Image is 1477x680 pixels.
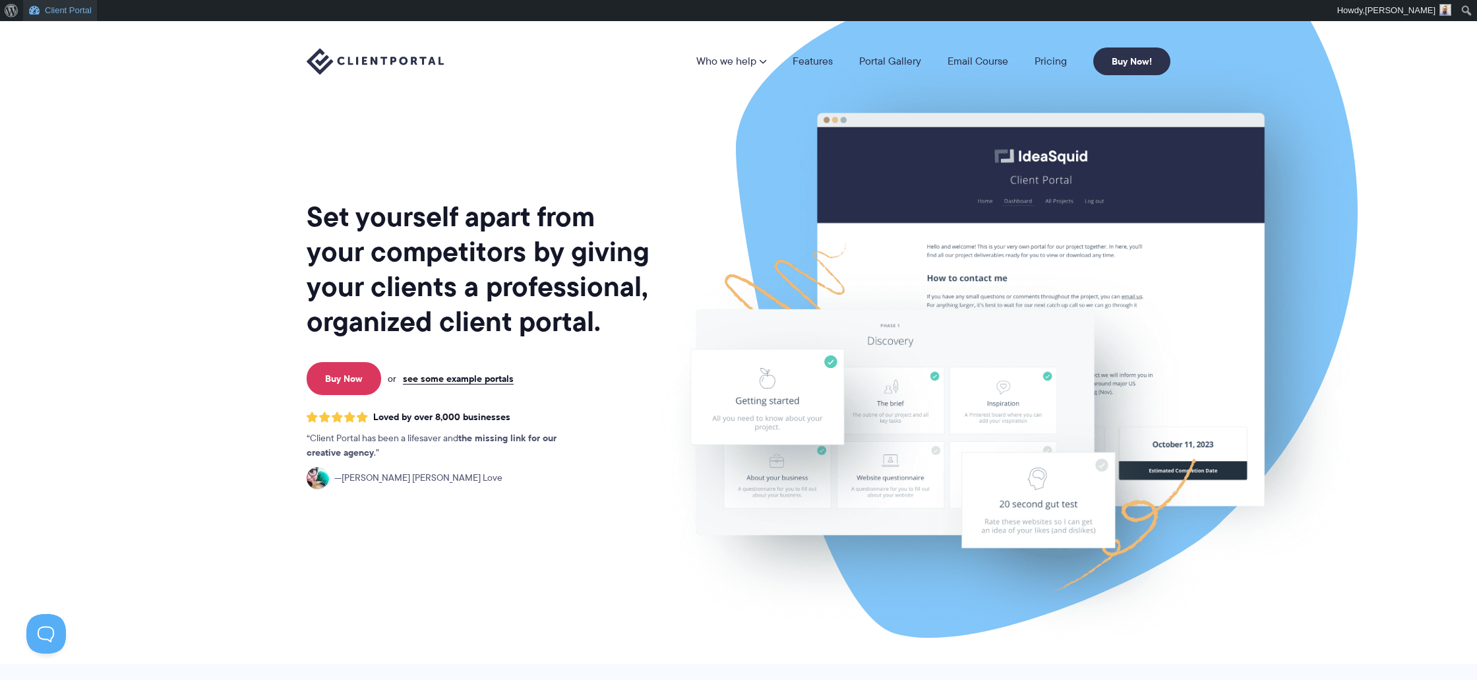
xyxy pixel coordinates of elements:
[696,56,766,67] a: Who we help
[793,56,833,67] a: Features
[1365,5,1435,15] span: [PERSON_NAME]
[307,199,652,339] h1: Set yourself apart from your competitors by giving your clients a professional, organized client ...
[403,373,514,385] a: see some example portals
[307,362,381,395] a: Buy Now
[373,412,510,423] span: Loved by over 8,000 businesses
[948,56,1008,67] a: Email Course
[859,56,921,67] a: Portal Gallery
[1093,47,1170,75] a: Buy Now!
[388,373,396,385] span: or
[1035,56,1067,67] a: Pricing
[334,471,502,485] span: [PERSON_NAME] [PERSON_NAME] Love
[307,431,584,460] p: Client Portal has been a lifesaver and .
[26,614,66,654] iframe: Toggle Customer Support
[307,431,557,460] strong: the missing link for our creative agency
